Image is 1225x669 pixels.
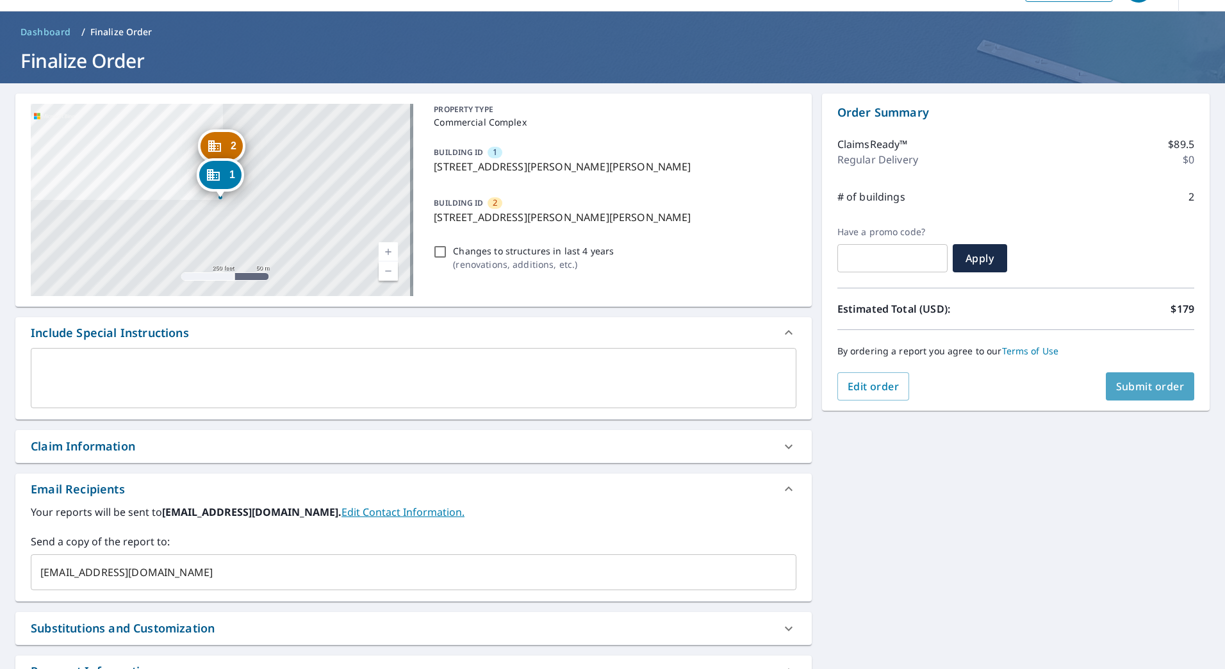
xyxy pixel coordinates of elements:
[837,152,918,167] p: Regular Delivery
[15,22,76,42] a: Dashboard
[31,534,796,549] label: Send a copy of the report to:
[837,301,1016,317] p: Estimated Total (USD):
[90,26,152,38] p: Finalize Order
[379,261,398,281] a: Current Level 17, Zoom Out
[229,170,235,179] span: 1
[837,372,910,401] button: Edit order
[31,324,189,342] div: Include Special Instructions
[493,146,497,158] span: 1
[963,251,997,265] span: Apply
[848,379,900,393] span: Edit order
[31,438,135,455] div: Claim Information
[379,242,398,261] a: Current Level 17, Zoom In
[15,317,812,348] div: Include Special Instructions
[198,129,245,169] div: Dropped pin, building 2, Commercial property, 3109 Smiley Rd Bridgeton, MO 63044
[453,258,614,271] p: ( renovations, additions, etc. )
[453,244,614,258] p: Changes to structures in last 4 years
[434,147,483,158] p: BUILDING ID
[21,26,71,38] span: Dashboard
[81,24,85,40] li: /
[1171,301,1194,317] p: $179
[15,47,1210,74] h1: Finalize Order
[837,189,905,204] p: # of buildings
[434,104,791,115] p: PROPERTY TYPE
[434,115,791,129] p: Commercial Complex
[31,481,125,498] div: Email Recipients
[15,430,812,463] div: Claim Information
[1188,189,1194,204] p: 2
[231,141,236,151] span: 2
[434,210,791,225] p: [STREET_ADDRESS][PERSON_NAME][PERSON_NAME]
[197,158,244,198] div: Dropped pin, building 1, Commercial property, 3109 Smiley Rd Bridgeton, MO 63044
[15,22,1210,42] nav: breadcrumb
[341,505,465,519] a: EditContactInfo
[1168,136,1194,152] p: $89.5
[162,505,341,519] b: [EMAIL_ADDRESS][DOMAIN_NAME].
[837,345,1194,357] p: By ordering a report you agree to our
[434,197,483,208] p: BUILDING ID
[493,197,497,209] span: 2
[15,612,812,645] div: Substitutions and Customization
[434,159,791,174] p: [STREET_ADDRESS][PERSON_NAME][PERSON_NAME]
[1183,152,1194,167] p: $0
[1116,379,1185,393] span: Submit order
[837,136,908,152] p: ClaimsReady™
[15,474,812,504] div: Email Recipients
[837,226,948,238] label: Have a promo code?
[1002,345,1059,357] a: Terms of Use
[837,104,1194,121] p: Order Summary
[953,244,1007,272] button: Apply
[31,504,796,520] label: Your reports will be sent to
[1106,372,1195,401] button: Submit order
[31,620,215,637] div: Substitutions and Customization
